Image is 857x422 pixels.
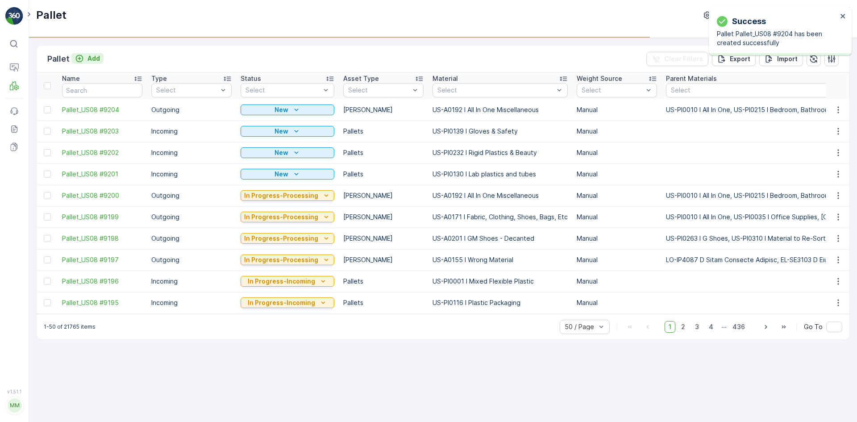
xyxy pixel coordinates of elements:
[151,298,232,307] p: Incoming
[577,74,622,83] p: Weight Source
[44,299,51,306] div: Toggle Row Selected
[151,127,232,136] p: Incoming
[248,298,315,307] p: In Progress-Incoming
[156,86,218,95] p: Select
[244,234,318,243] p: In Progress-Processing
[433,105,568,114] p: US-A0192 I All In One Miscellaneous
[577,191,657,200] p: Manual
[728,321,749,333] span: 436
[343,255,424,264] p: [PERSON_NAME]
[47,53,70,65] p: Pallet
[343,148,424,157] p: Pallets
[712,52,756,66] button: Export
[44,106,51,113] div: Toggle Row Selected
[5,396,23,415] button: MM
[241,74,261,83] p: Status
[433,298,568,307] p: US-PI0116 I Plastic Packaging
[343,298,424,307] p: Pallets
[433,148,568,157] p: US-PI0232 I Rigid Plastics & Beauty
[245,86,320,95] p: Select
[62,255,142,264] span: Pallet_US08 #9197
[151,170,232,179] p: Incoming
[151,105,232,114] p: Outgoing
[433,234,568,243] p: US-A0201 I GM Shoes - Decanted
[8,161,52,169] span: Total Weight :
[8,398,22,413] div: MM
[348,86,410,95] p: Select
[50,191,58,198] span: 70
[151,213,232,221] p: Outgoing
[732,15,766,28] p: Success
[44,235,51,242] div: Toggle Row Selected
[62,277,142,286] a: Pallet_US08 #9196
[241,169,334,180] button: New
[62,170,142,179] span: Pallet_US08 #9201
[343,105,424,114] p: [PERSON_NAME]
[244,191,318,200] p: In Progress-Processing
[577,148,657,157] p: Manual
[646,52,708,66] button: Clear Filters
[44,192,51,199] div: Toggle Row Selected
[577,277,657,286] p: Manual
[577,298,657,307] p: Manual
[52,161,60,169] span: 70
[62,148,142,157] span: Pallet_US08 #9202
[44,278,51,285] div: Toggle Row Selected
[87,54,100,63] p: Add
[343,191,424,200] p: [PERSON_NAME]
[44,323,96,330] p: 1-50 of 21765 items
[730,54,750,63] p: Export
[151,234,232,243] p: Outgoing
[664,54,703,63] p: Clear Filters
[433,191,568,200] p: US-A0192 I All In One Miscellaneous
[717,29,837,47] p: Pallet Pallet_US08 #9204 has been created successfully
[343,74,379,83] p: Asset Type
[582,86,643,95] p: Select
[577,213,657,221] p: Manual
[8,176,47,184] span: Net Weight :
[433,213,568,221] p: US-A0171 I Fabric, Clothing, Shoes, Bags, Etc
[804,322,823,331] span: Go To
[38,220,150,228] span: US-A0192 I All In One Miscellaneous
[577,105,657,114] p: Manual
[241,255,334,265] button: In Progress-Processing
[343,277,424,286] p: Pallets
[62,105,142,114] span: Pallet_US08 #9204
[62,234,142,243] a: Pallet_US08 #9198
[62,213,142,221] a: Pallet_US08 #9199
[666,74,717,83] p: Parent Materials
[62,298,142,307] span: Pallet_US08 #9195
[777,54,798,63] p: Import
[5,389,23,394] span: v 1.51.1
[433,127,568,136] p: US-PI0139 I Gloves & Safety
[241,297,334,308] button: In Progress-Incoming
[577,170,657,179] p: Manual
[244,255,318,264] p: In Progress-Processing
[62,191,142,200] a: Pallet_US08 #9200
[241,212,334,222] button: In Progress-Processing
[47,176,50,184] span: -
[275,170,288,179] p: New
[343,213,424,221] p: [PERSON_NAME]
[275,127,288,136] p: New
[151,148,232,157] p: Incoming
[343,127,424,136] p: Pallets
[433,74,458,83] p: Material
[433,277,568,286] p: US-PI0001 I Mixed Flexible Plastic
[62,74,80,83] p: Name
[62,127,142,136] a: Pallet_US08 #9203
[151,255,232,264] p: Outgoing
[577,234,657,243] p: Manual
[44,256,51,263] div: Toggle Row Selected
[394,8,462,18] p: Pallet_US08 #9200
[44,149,51,156] div: Toggle Row Selected
[44,213,51,221] div: Toggle Row Selected
[47,205,98,213] span: [PERSON_NAME]
[29,146,88,154] span: Pallet_US08 #9200
[8,205,47,213] span: Asset Type :
[705,321,717,333] span: 4
[8,220,38,228] span: Material :
[759,52,803,66] button: Import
